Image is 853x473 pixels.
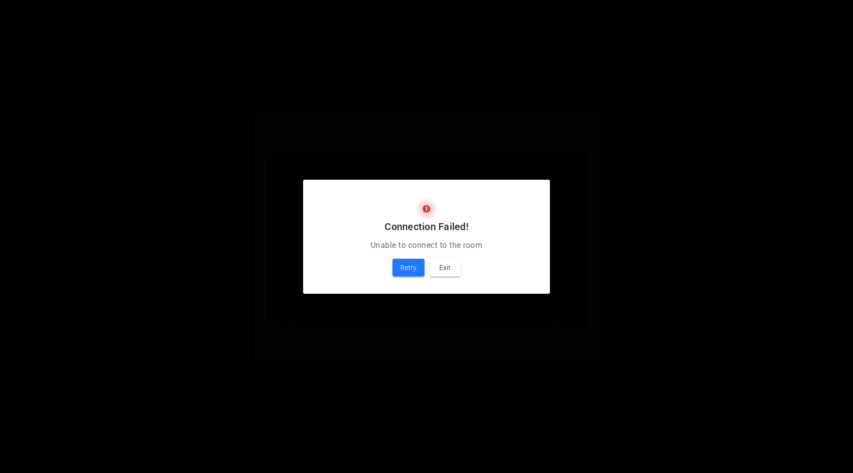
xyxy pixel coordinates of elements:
button: Retry [392,259,425,276]
span: Exit [439,262,451,274]
p: Unable to connect to the room [315,239,538,251]
span: Retry [400,262,417,274]
h2: Connection Failed! [315,219,538,235]
button: Exit [429,259,461,276]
